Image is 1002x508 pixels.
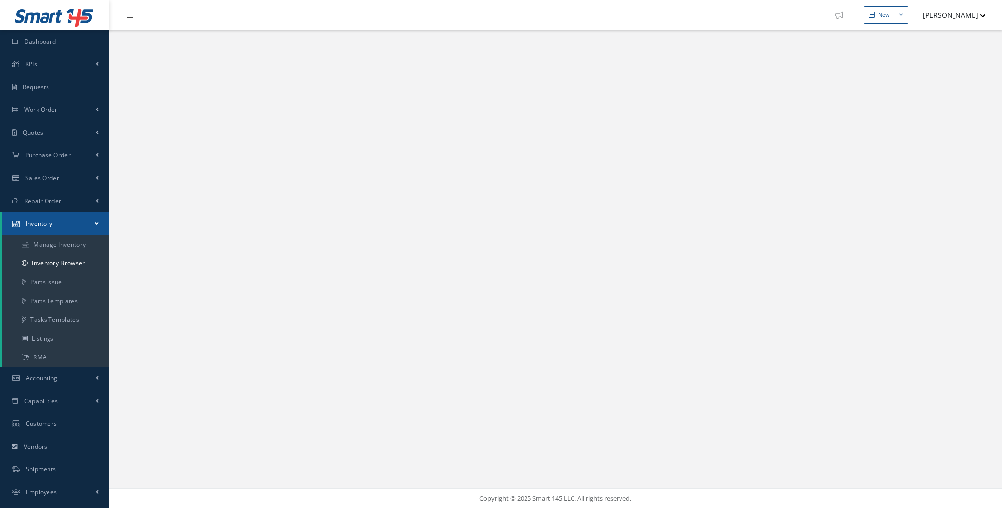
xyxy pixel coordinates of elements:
[23,83,49,91] span: Requests
[26,488,57,496] span: Employees
[23,128,44,137] span: Quotes
[25,60,37,68] span: KPIs
[2,254,109,273] a: Inventory Browser
[864,6,908,24] button: New
[119,494,992,504] div: Copyright © 2025 Smart 145 LLC. All rights reserved.
[2,235,109,254] a: Manage Inventory
[913,5,986,25] button: [PERSON_NAME]
[878,11,890,19] div: New
[25,151,71,159] span: Purchase Order
[24,442,48,451] span: Vendors
[2,292,109,310] a: Parts Templates
[2,273,109,292] a: Parts Issue
[2,212,109,235] a: Inventory
[26,465,56,473] span: Shipments
[2,310,109,329] a: Tasks Templates
[24,37,56,46] span: Dashboard
[26,374,58,382] span: Accounting
[2,329,109,348] a: Listings
[24,197,62,205] span: Repair Order
[24,397,58,405] span: Capabilities
[25,174,59,182] span: Sales Order
[26,219,53,228] span: Inventory
[26,419,57,428] span: Customers
[2,348,109,367] a: RMA
[24,105,58,114] span: Work Order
